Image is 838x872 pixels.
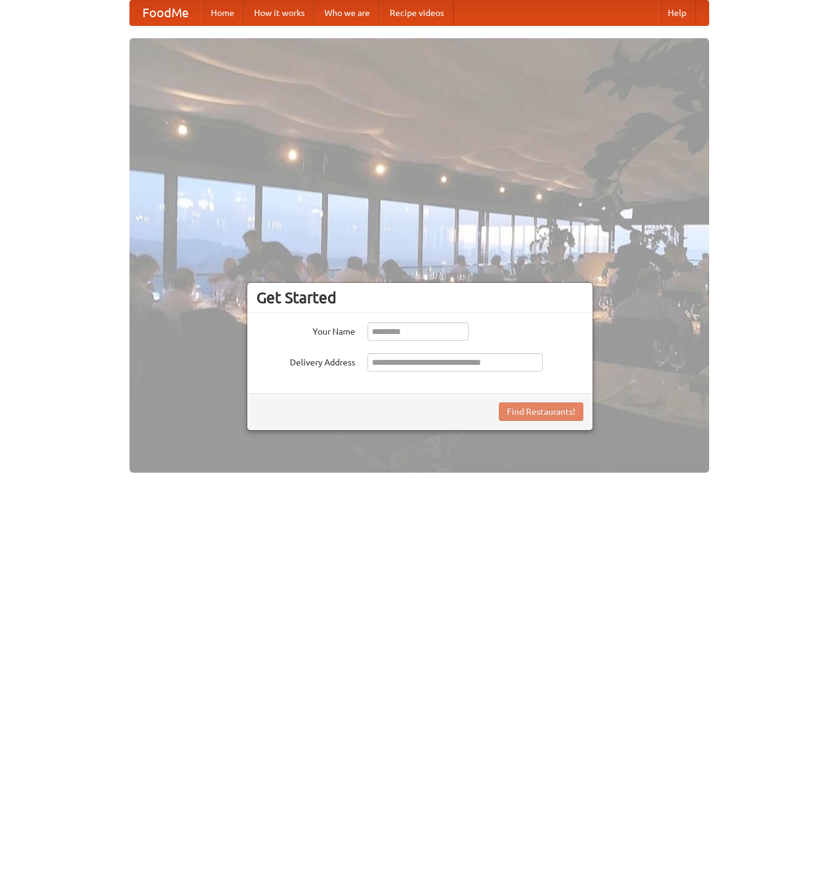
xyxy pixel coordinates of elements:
[257,322,355,338] label: Your Name
[257,288,583,307] h3: Get Started
[244,1,314,25] a: How it works
[314,1,380,25] a: Who we are
[257,353,355,369] label: Delivery Address
[130,1,201,25] a: FoodMe
[380,1,454,25] a: Recipe videos
[658,1,696,25] a: Help
[499,402,583,421] button: Find Restaurants!
[201,1,244,25] a: Home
